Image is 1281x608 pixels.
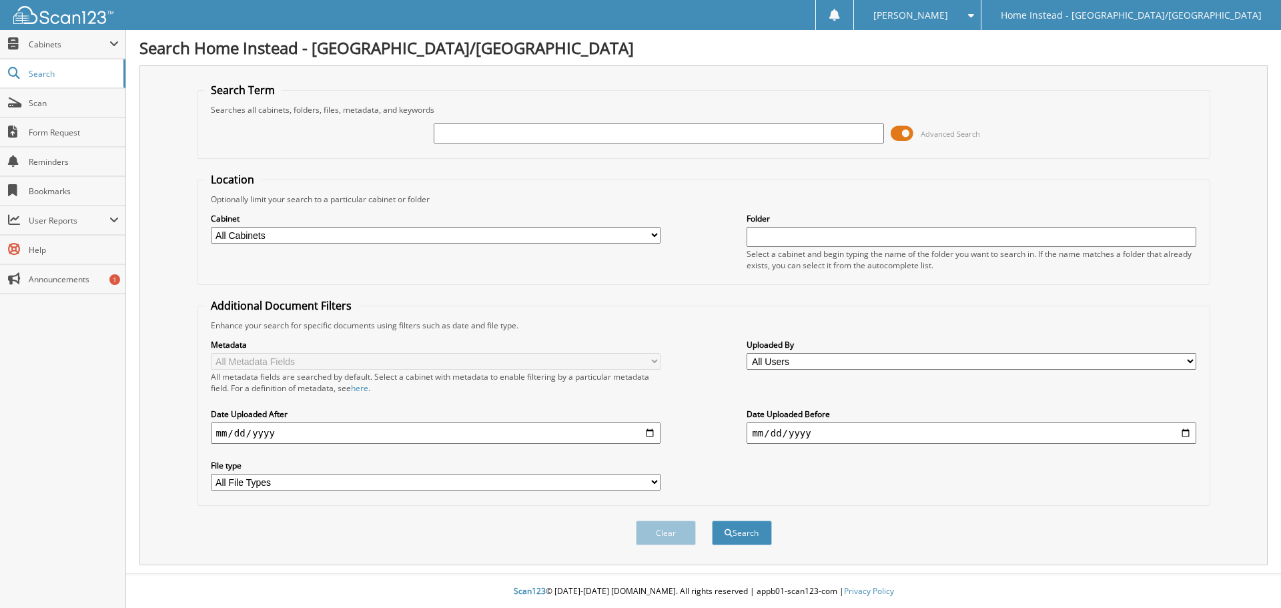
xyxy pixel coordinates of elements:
[29,127,119,138] span: Form Request
[29,156,119,168] span: Reminders
[29,68,117,79] span: Search
[211,408,661,420] label: Date Uploaded After
[29,97,119,109] span: Scan
[747,339,1196,350] label: Uploaded By
[211,460,661,471] label: File type
[204,298,358,313] legend: Additional Document Filters
[747,408,1196,420] label: Date Uploaded Before
[747,248,1196,271] div: Select a cabinet and begin typing the name of the folder you want to search in. If the name match...
[211,213,661,224] label: Cabinet
[921,129,980,139] span: Advanced Search
[211,371,661,394] div: All metadata fields are searched by default. Select a cabinet with metadata to enable filtering b...
[139,37,1268,59] h1: Search Home Instead - [GEOGRAPHIC_DATA]/[GEOGRAPHIC_DATA]
[636,521,696,545] button: Clear
[351,382,368,394] a: here
[126,575,1281,608] div: © [DATE]-[DATE] [DOMAIN_NAME]. All rights reserved | appb01-scan123-com |
[211,422,661,444] input: start
[747,213,1196,224] label: Folder
[747,422,1196,444] input: end
[204,320,1204,331] div: Enhance your search for specific documents using filters such as date and file type.
[13,6,113,24] img: scan123-logo-white.svg
[29,244,119,256] span: Help
[211,339,661,350] label: Metadata
[204,83,282,97] legend: Search Term
[1001,11,1262,19] span: Home Instead - [GEOGRAPHIC_DATA]/[GEOGRAPHIC_DATA]
[844,585,894,597] a: Privacy Policy
[29,274,119,285] span: Announcements
[712,521,772,545] button: Search
[204,194,1204,205] div: Optionally limit your search to a particular cabinet or folder
[873,11,948,19] span: [PERSON_NAME]
[514,585,546,597] span: Scan123
[29,215,109,226] span: User Reports
[29,186,119,197] span: Bookmarks
[204,104,1204,115] div: Searches all cabinets, folders, files, metadata, and keywords
[109,274,120,285] div: 1
[29,39,109,50] span: Cabinets
[204,172,261,187] legend: Location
